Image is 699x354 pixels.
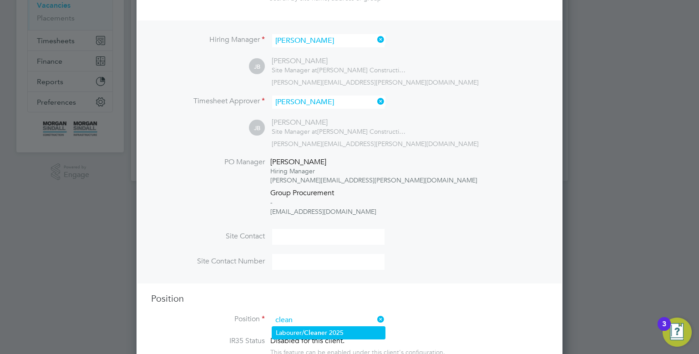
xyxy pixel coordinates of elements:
b: Clean [304,329,321,337]
span: [PERSON_NAME][EMAIL_ADDRESS][PERSON_NAME][DOMAIN_NAME] [272,78,479,86]
div: [PERSON_NAME] [272,56,408,66]
span: JB [249,120,265,136]
div: [PERSON_NAME][EMAIL_ADDRESS][PERSON_NAME][DOMAIN_NAME] [270,176,477,185]
div: 3 [662,324,666,336]
label: Timesheet Approver [151,96,265,106]
input: Search for... [272,34,385,47]
label: IR35 Status [151,336,265,346]
span: Disabled for this client. [270,336,344,345]
button: Open Resource Center, 3 new notifications [663,318,692,347]
span: Group Procurement [270,188,334,197]
label: PO Manager [151,157,265,167]
div: Hiring Manager [270,167,477,176]
input: Search for... [272,96,385,109]
input: Search for... [272,314,385,327]
div: [PERSON_NAME] Construction & Infrastructure Ltd [272,127,408,136]
li: Labourer/ er 2025 [272,327,385,339]
h3: Position [151,293,548,304]
label: Hiring Manager [151,35,265,45]
span: Site Manager at [272,66,317,74]
label: Site Contact Number [151,257,265,266]
span: Site Manager at [272,127,317,136]
span: [PERSON_NAME][EMAIL_ADDRESS][PERSON_NAME][DOMAIN_NAME] [272,140,479,148]
div: - [270,198,477,207]
span: [PERSON_NAME] [270,157,326,167]
label: Site Contact [151,232,265,241]
div: [PERSON_NAME] Construction & Infrastructure Ltd [272,66,408,74]
span: JB [249,59,265,75]
label: Position [151,314,265,324]
div: [EMAIL_ADDRESS][DOMAIN_NAME] [270,207,477,216]
div: [PERSON_NAME] [272,118,408,127]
